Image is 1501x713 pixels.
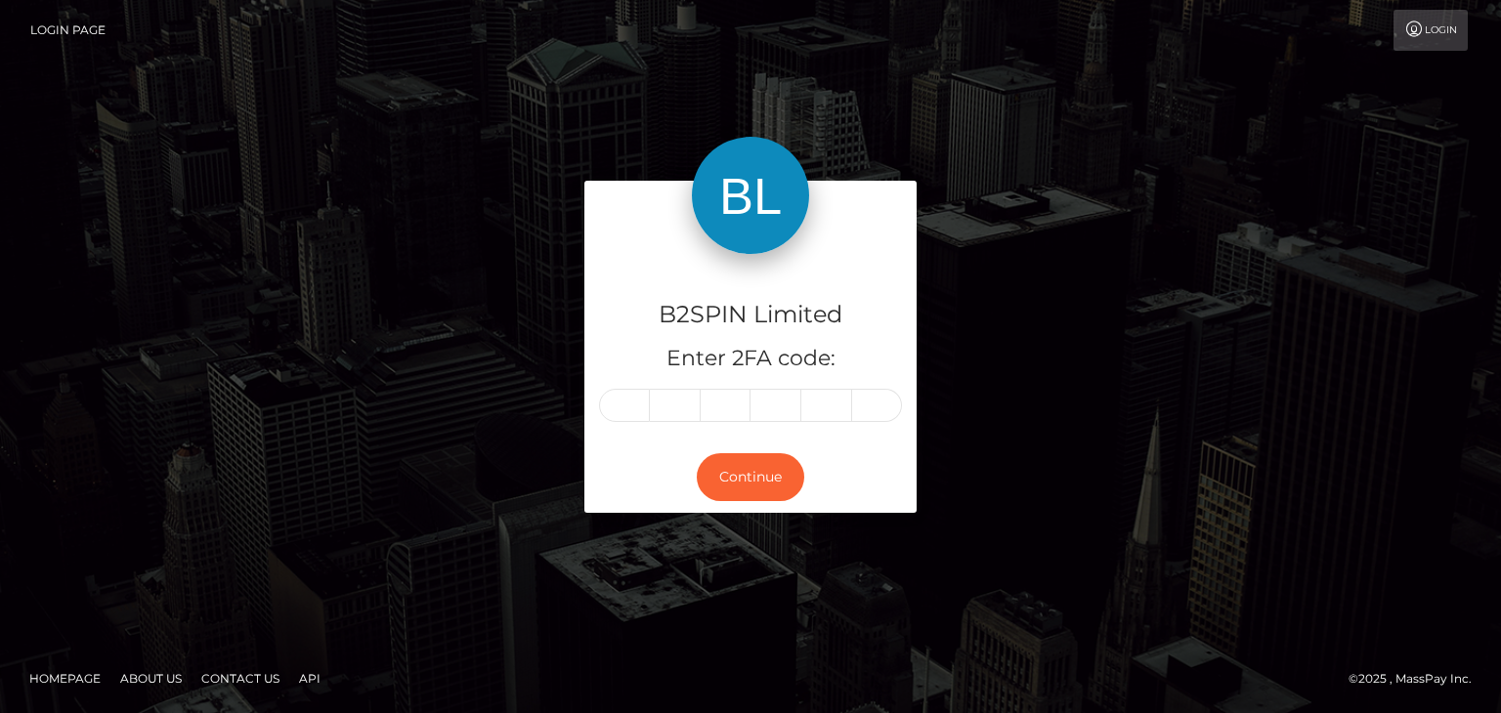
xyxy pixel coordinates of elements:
[697,453,804,501] button: Continue
[112,663,190,693] a: About Us
[599,344,902,374] h5: Enter 2FA code:
[599,298,902,332] h4: B2SPIN Limited
[1394,10,1468,51] a: Login
[193,663,287,693] a: Contact Us
[30,10,106,51] a: Login Page
[692,137,809,254] img: B2SPIN Limited
[21,663,108,693] a: Homepage
[1349,668,1486,690] div: © 2025 , MassPay Inc.
[291,663,328,693] a: API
